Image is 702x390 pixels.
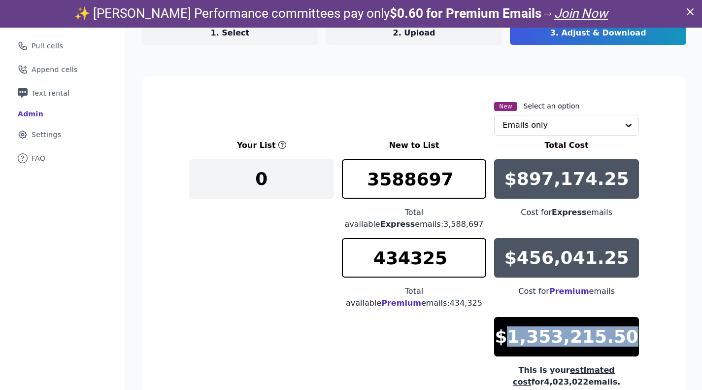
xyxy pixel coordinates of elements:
a: 1. Select [142,21,318,45]
p: 0 [255,169,267,189]
span: New [494,102,517,111]
span: Settings [32,130,61,140]
span: FAQ [32,153,45,163]
span: Pull cells [32,41,63,51]
p: $456,041.25 [504,248,629,268]
span: Express [380,219,415,229]
h3: Your List [237,140,276,151]
p: 2. Upload [393,27,435,39]
h3: New to List [342,140,487,151]
p: $897,174.25 [504,169,629,189]
div: Total available emails: 3,588,697 [342,207,487,230]
span: Premium [549,286,589,296]
p: 3. Adjust & Download [550,27,646,39]
span: Text rental [32,88,70,98]
div: Cost for emails [494,207,639,218]
a: Settings [8,124,118,145]
span: Premium [381,298,421,308]
div: Cost for emails [494,285,639,297]
span: Express [552,208,587,217]
a: Append cells [8,59,118,80]
a: FAQ [8,147,118,169]
p: 1. Select [211,27,250,39]
span: Append cells [32,65,78,74]
div: Total available emails: 434,325 [342,285,487,309]
h3: Total Cost [494,140,639,151]
div: This is your for 4,023,022 emails. [494,364,639,388]
label: Select an option [524,101,580,111]
a: Pull cells [8,35,118,57]
div: Admin [18,109,43,119]
p: $1,353,215.50 [495,327,638,347]
a: 3. Adjust & Download [510,21,686,45]
a: 2. Upload [326,21,502,45]
a: Text rental [8,82,118,104]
